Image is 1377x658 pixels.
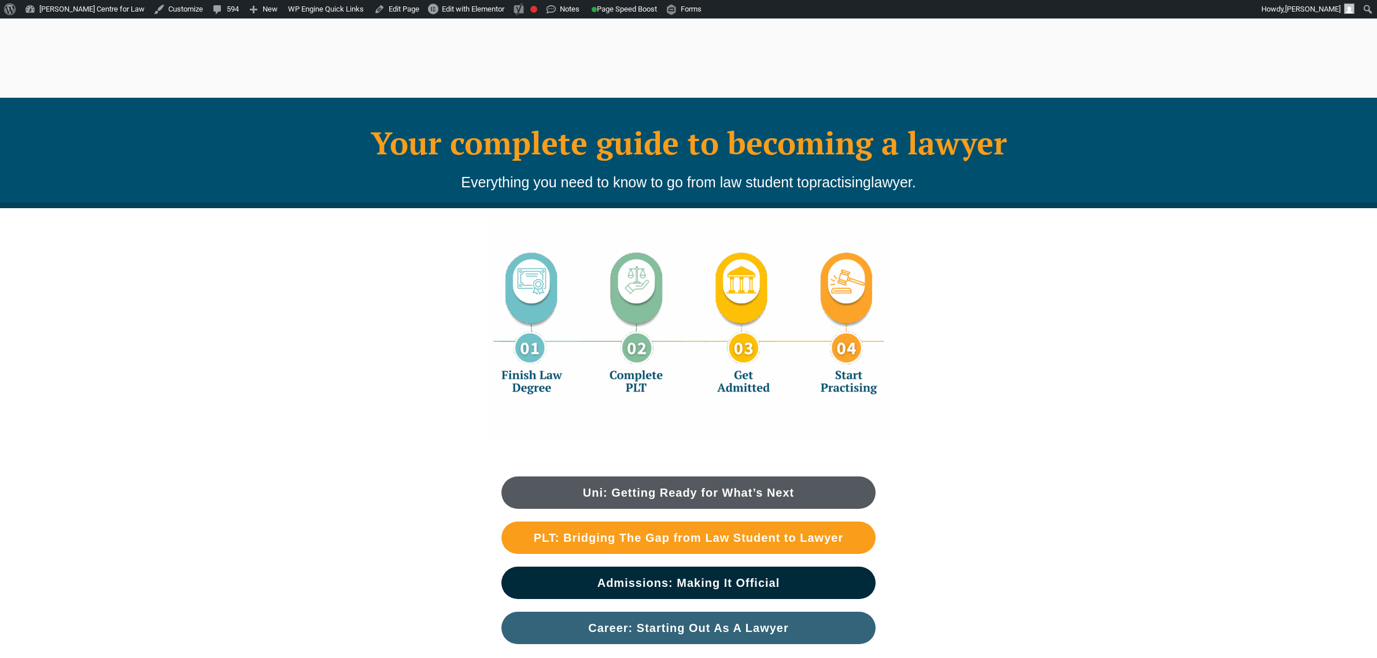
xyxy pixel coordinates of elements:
span: Everything you need to know to go from law student to [461,174,809,190]
a: Career: Starting Out As A Lawyer [501,612,876,644]
span: Uni: Getting Ready for What’s Next [583,487,795,498]
a: Admissions: Making It Official [501,567,876,599]
span: lawyer. [871,174,916,190]
img: icons with four stages of becoming a lawyer [486,214,891,442]
span: [PERSON_NAME] [1285,5,1341,13]
span: Career: Starting Out As A Lawyer [588,622,789,634]
span: PLT: Bridging The Gap from Law Student to Lawyer [534,532,843,544]
a: PLT: Bridging The Gap from Law Student to Lawyer [501,522,876,554]
span: Edit with Elementor [442,5,504,13]
span: Admissions: Making It Official [597,577,780,589]
h1: Your complete guide to becoming a lawyer [365,128,1013,157]
div: Focus keyphrase not set [530,6,537,13]
a: Uni: Getting Ready for What’s Next [501,476,876,509]
span: practising [809,174,871,190]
